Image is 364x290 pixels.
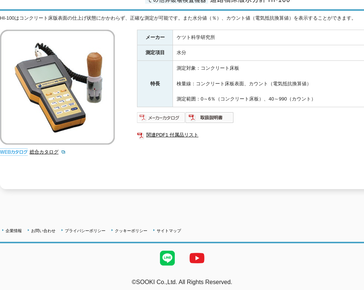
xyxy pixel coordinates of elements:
th: 測定項目 [137,45,173,61]
th: 特長 [137,61,173,107]
a: クッキーポリシー [115,228,147,233]
a: お問い合わせ [31,228,56,233]
a: 総合カタログ [30,149,66,155]
img: メーカーカタログ [137,112,186,123]
img: 取扱説明書 [186,112,234,123]
th: メーカー [137,30,173,45]
a: メーカーカタログ [137,116,186,122]
a: サイトマップ [157,228,181,233]
a: プライバシーポリシー [65,228,106,233]
a: 企業情報 [6,228,22,233]
a: 取扱説明書 [186,116,234,122]
img: LINE [153,243,182,273]
img: YouTube [182,243,212,273]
